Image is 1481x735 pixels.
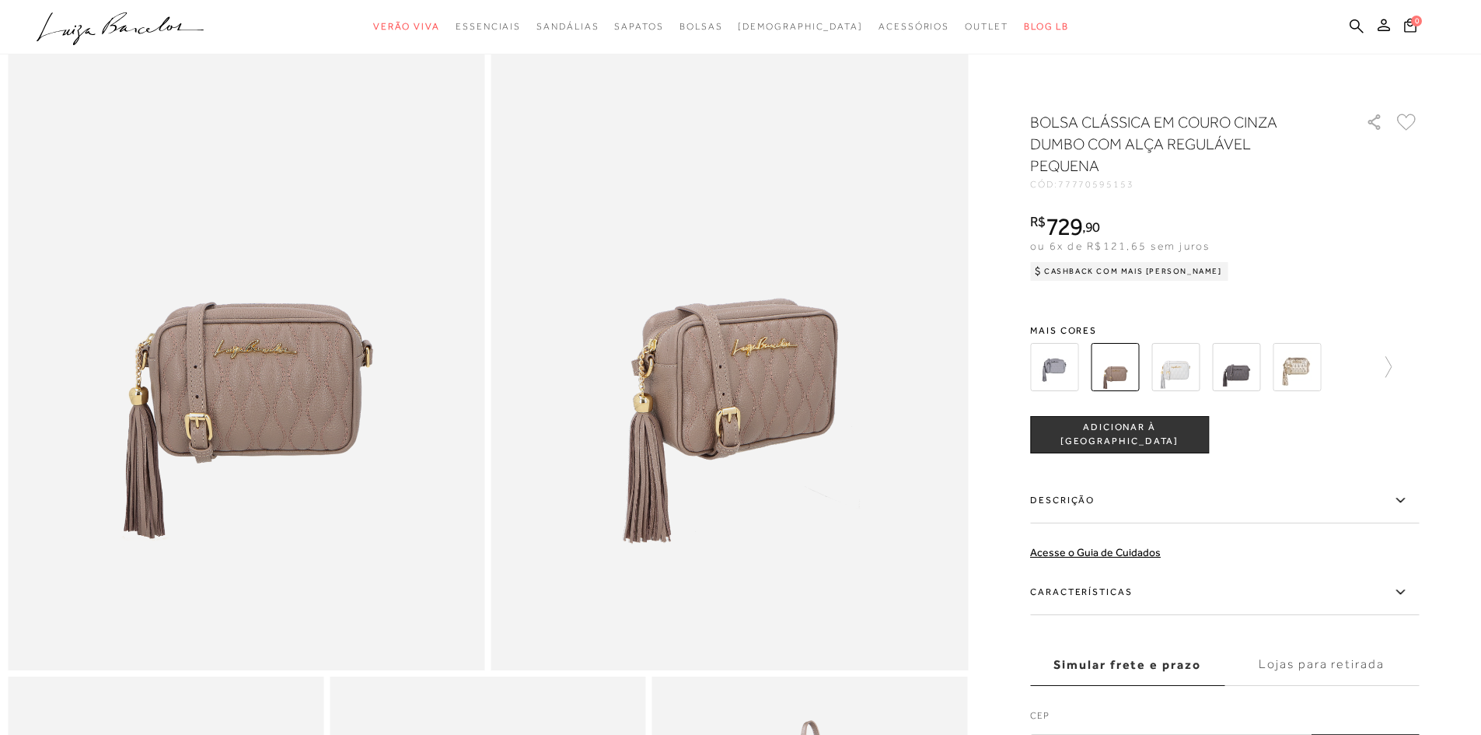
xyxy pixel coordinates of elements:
div: CÓD: [1030,180,1341,189]
i: , [1082,220,1100,234]
a: categoryNavScreenReaderText [878,12,949,41]
h1: BOLSA CLÁSSICA EM COURO CINZA DUMBO COM ALÇA REGULÁVEL PEQUENA [1030,111,1322,177]
span: ou 6x de R$121,65 sem juros [1030,240,1210,252]
a: categoryNavScreenReaderText [536,12,599,41]
label: Lojas para retirada [1224,644,1419,686]
label: Simular frete e prazo [1030,644,1224,686]
a: BLOG LB [1024,12,1069,41]
label: CEP [1030,709,1419,730]
span: ADICIONAR À [GEOGRAPHIC_DATA] [1031,421,1208,448]
span: 729 [1046,212,1082,240]
a: categoryNavScreenReaderText [456,12,521,41]
span: BLOG LB [1024,21,1069,32]
span: Verão Viva [373,21,440,32]
a: categoryNavScreenReaderText [679,12,723,41]
a: categoryNavScreenReaderText [373,12,440,41]
a: noSubCategoriesText [738,12,863,41]
a: categoryNavScreenReaderText [614,12,663,41]
img: BOLSA CLÁSSICA EM COURO CINZA DUMBO COM ALÇA REGULÁVEL PEQUENA [1091,343,1139,391]
span: 0 [1411,16,1422,26]
img: BOLSA CLÁSSICA EM COURO CINZA STORM COM ALÇA REGULÁVEL PEQUENA [1212,343,1260,391]
span: Acessórios [878,21,949,32]
span: Mais cores [1030,326,1419,335]
button: ADICIONAR À [GEOGRAPHIC_DATA] [1030,416,1209,453]
a: Acesse o Guia de Cuidados [1030,546,1161,558]
span: Essenciais [456,21,521,32]
a: categoryNavScreenReaderText [965,12,1008,41]
span: 77770595153 [1058,179,1134,190]
img: BOLSA CLÁSSICA EM COURO CINZA ESTANHO COM ALÇA REGULÁVEL PEQUENA [1151,343,1200,391]
label: Descrição [1030,478,1419,523]
span: Sapatos [614,21,663,32]
span: Bolsas [679,21,723,32]
button: 0 [1399,17,1421,38]
img: BOLSA CLÁSSICA EM COURO METALIZADO DOURADO COM ALÇA REGULÁVEL PEQUENA [1273,343,1321,391]
div: Cashback com Mais [PERSON_NAME] [1030,262,1228,281]
span: [DEMOGRAPHIC_DATA] [738,21,863,32]
img: bolsa pequena cinza [1030,343,1078,391]
i: R$ [1030,215,1046,229]
span: Sandálias [536,21,599,32]
label: Características [1030,570,1419,615]
span: Outlet [965,21,1008,32]
span: 90 [1085,219,1100,235]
